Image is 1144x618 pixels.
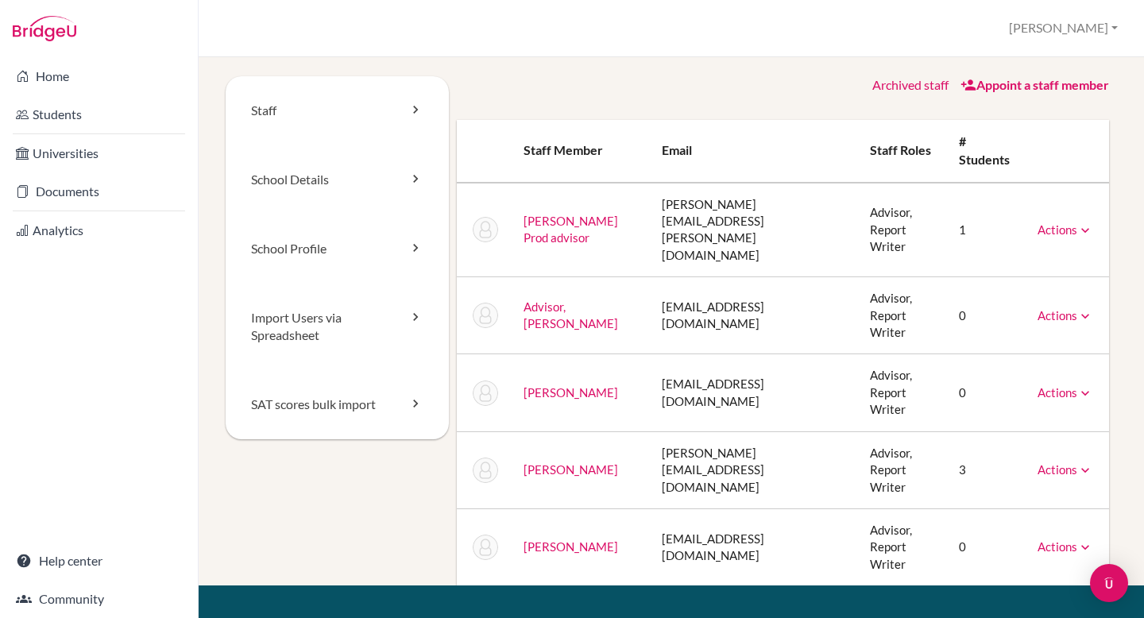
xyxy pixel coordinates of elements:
div: Open Intercom Messenger [1090,564,1128,602]
td: 0 [946,277,1025,354]
td: 1 [946,183,1025,277]
img: Brian Dumbledore [473,458,498,483]
a: Staff [226,76,449,145]
td: 0 [946,354,1025,431]
th: # students [946,120,1025,183]
a: Actions [1038,308,1093,323]
button: [PERSON_NAME] [1002,14,1125,43]
td: [PERSON_NAME][EMAIL_ADDRESS][PERSON_NAME][DOMAIN_NAME] [649,183,856,277]
a: [PERSON_NAME] [524,385,618,400]
img: Aman Advisor [473,303,498,328]
img: Bridge-U [13,16,76,41]
a: Documents [3,176,195,207]
a: Actions [1038,462,1093,477]
td: Advisor, Report Writer [857,431,946,508]
a: School Details [226,145,449,214]
td: [EMAIL_ADDRESS][DOMAIN_NAME] [649,277,856,354]
a: Actions [1038,539,1093,554]
a: Analytics [3,214,195,246]
td: 0 [946,509,1025,586]
td: [PERSON_NAME][EMAIL_ADDRESS][DOMAIN_NAME] [649,431,856,508]
a: [PERSON_NAME] [524,462,618,477]
td: Advisor, Report Writer [857,277,946,354]
a: Help center [3,545,195,577]
a: [PERSON_NAME] Prod advisor [524,214,618,245]
th: Email [649,120,856,183]
td: [EMAIL_ADDRESS][DOMAIN_NAME] [649,354,856,431]
a: Archived staff [872,77,949,92]
td: [EMAIL_ADDRESS][DOMAIN_NAME] [649,509,856,586]
td: 3 [946,431,1025,508]
a: Students [3,98,195,130]
a: Universities [3,137,195,169]
a: School Profile [226,214,449,284]
td: Advisor, Report Writer [857,509,946,586]
th: Staff roles [857,120,946,183]
td: Advisor, Report Writer [857,183,946,277]
a: Import Users via Spreadsheet [226,284,449,371]
a: Actions [1038,222,1093,237]
a: [PERSON_NAME] [524,539,618,554]
a: Actions [1038,385,1093,400]
img: khushboo Prod advisor [473,217,498,242]
a: Advisor, [PERSON_NAME] [524,299,618,330]
a: SAT scores bulk import [226,370,449,439]
a: Appoint a staff member [960,77,1109,92]
th: Staff member [511,120,650,183]
img: M. Andrews [473,380,498,406]
a: Community [3,583,195,615]
img: CharLee Racine [473,535,498,560]
a: Home [3,60,195,92]
td: Advisor, Report Writer [857,354,946,431]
